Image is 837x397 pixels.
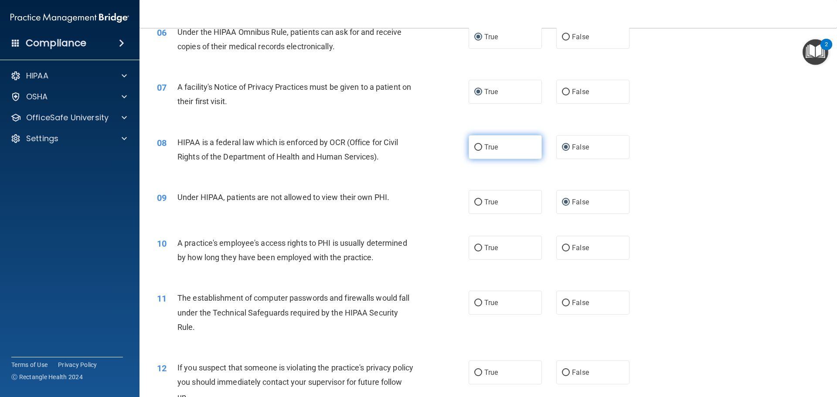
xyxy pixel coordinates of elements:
a: OSHA [10,92,127,102]
span: False [572,143,589,151]
input: False [562,370,570,376]
input: False [562,144,570,151]
button: Open Resource Center, 2 new notifications [803,39,828,65]
span: 06 [157,27,167,38]
p: HIPAA [26,71,48,81]
span: True [484,143,498,151]
input: False [562,300,570,306]
span: 12 [157,363,167,373]
input: False [562,199,570,206]
span: True [484,88,498,96]
a: Privacy Policy [58,360,97,369]
span: False [572,88,589,96]
input: True [474,34,482,41]
input: False [562,89,570,95]
span: False [572,33,589,41]
span: True [484,368,498,377]
span: Ⓒ Rectangle Health 2024 [11,373,83,381]
input: True [474,144,482,151]
span: False [572,299,589,307]
span: HIPAA is a federal law which is enforced by OCR (Office for Civil Rights of the Department of Hea... [177,138,398,161]
span: 11 [157,293,167,304]
a: Settings [10,133,127,144]
p: Settings [26,133,58,144]
span: A practice's employee's access rights to PHI is usually determined by how long they have been emp... [177,238,407,262]
span: Under HIPAA, patients are not allowed to view their own PHI. [177,193,389,202]
a: HIPAA [10,71,127,81]
span: Under the HIPAA Omnibus Rule, patients can ask for and receive copies of their medical records el... [177,27,401,51]
span: False [572,198,589,206]
p: OfficeSafe University [26,112,109,123]
span: True [484,198,498,206]
span: A facility's Notice of Privacy Practices must be given to a patient on their first visit. [177,82,411,106]
input: True [474,89,482,95]
input: True [474,370,482,376]
span: False [572,244,589,252]
span: True [484,244,498,252]
input: True [474,245,482,251]
input: True [474,199,482,206]
span: True [484,33,498,41]
div: 2 [825,44,828,56]
span: 10 [157,238,167,249]
span: False [572,368,589,377]
input: True [474,300,482,306]
span: 08 [157,138,167,148]
input: False [562,34,570,41]
input: False [562,245,570,251]
h4: Compliance [26,37,86,49]
span: The establishment of computer passwords and firewalls would fall under the Technical Safeguards r... [177,293,409,331]
img: PMB logo [10,9,129,27]
a: OfficeSafe University [10,112,127,123]
span: 07 [157,82,167,93]
p: OSHA [26,92,48,102]
a: Terms of Use [11,360,48,369]
iframe: Drift Widget Chat Controller [686,335,827,370]
span: 09 [157,193,167,203]
span: True [484,299,498,307]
